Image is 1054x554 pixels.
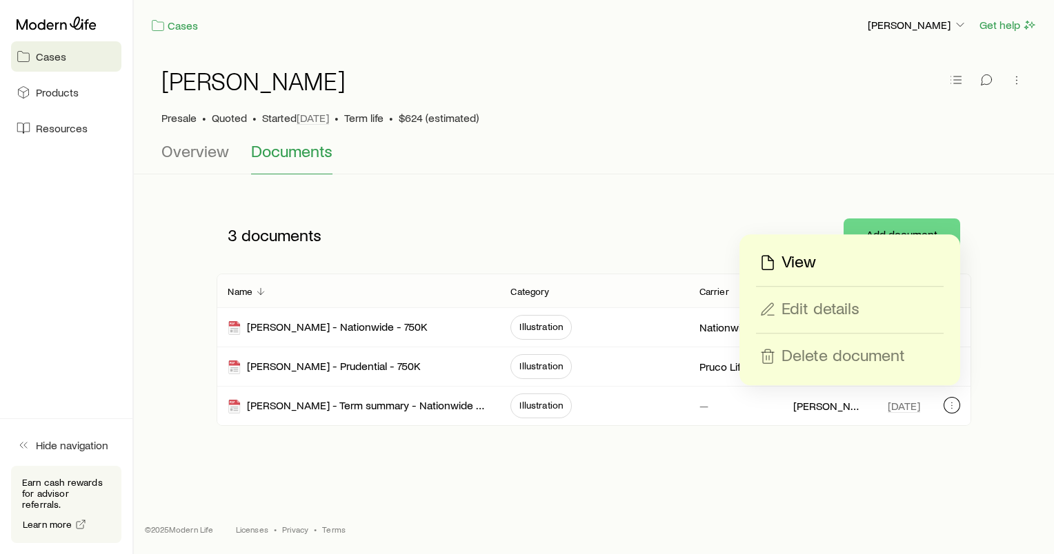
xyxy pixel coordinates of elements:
[699,399,708,413] p: —
[756,345,944,369] button: Delete document
[389,111,393,125] span: •
[322,524,346,535] a: Terms
[11,113,121,143] a: Resources
[344,111,384,125] span: Term life
[11,430,121,460] button: Hide navigation
[274,524,277,535] span: •
[145,524,214,535] p: © 2025 Modern Life
[236,524,268,535] a: Licenses
[756,298,944,322] button: Edit details
[756,251,944,275] button: View
[36,438,108,452] span: Hide navigation
[228,359,421,375] div: [PERSON_NAME] - Prudential - 750K
[11,41,121,72] a: Cases
[979,17,1037,33] button: Get help
[228,225,237,245] span: 3
[314,524,317,535] span: •
[262,111,329,125] p: Started
[782,252,816,274] p: View
[335,111,339,125] span: •
[844,218,960,252] button: Add document
[699,360,772,373] p: Pruco Life Insurance Company
[699,320,753,334] p: Nationwide
[399,111,479,125] span: $624 (estimated)
[11,466,121,543] div: Earn cash rewards for advisor referrals.Learn more
[519,400,563,411] span: Illustration
[282,524,308,535] a: Privacy
[782,298,859,320] p: Edit details
[793,399,866,413] p: [PERSON_NAME]
[212,111,247,125] span: Quoted
[228,286,252,297] p: Name
[36,121,88,135] span: Resources
[228,320,428,336] div: [PERSON_NAME] - Nationwide - 750K
[11,77,121,107] a: Products
[241,225,321,245] span: documents
[868,18,967,32] p: [PERSON_NAME]
[150,18,199,34] a: Cases
[23,520,72,529] span: Learn more
[519,360,563,371] span: Illustration
[36,85,79,99] span: Products
[252,111,257,125] span: •
[202,111,206,125] span: •
[510,286,549,297] p: Category
[22,477,110,510] p: Earn cash rewards for advisor referrals.
[161,111,197,125] p: Presale
[699,286,729,297] p: Carrier
[519,321,563,332] span: Illustration
[888,399,920,413] span: [DATE]
[36,50,66,63] span: Cases
[782,345,905,367] p: Delete document
[161,67,346,94] h1: [PERSON_NAME]
[251,141,332,161] span: Documents
[161,141,1026,174] div: Case details tabs
[161,141,229,161] span: Overview
[228,398,488,414] div: [PERSON_NAME] - Term summary - Nationwide - Prudential - 750K
[867,17,968,34] button: [PERSON_NAME]
[297,111,329,125] span: [DATE]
